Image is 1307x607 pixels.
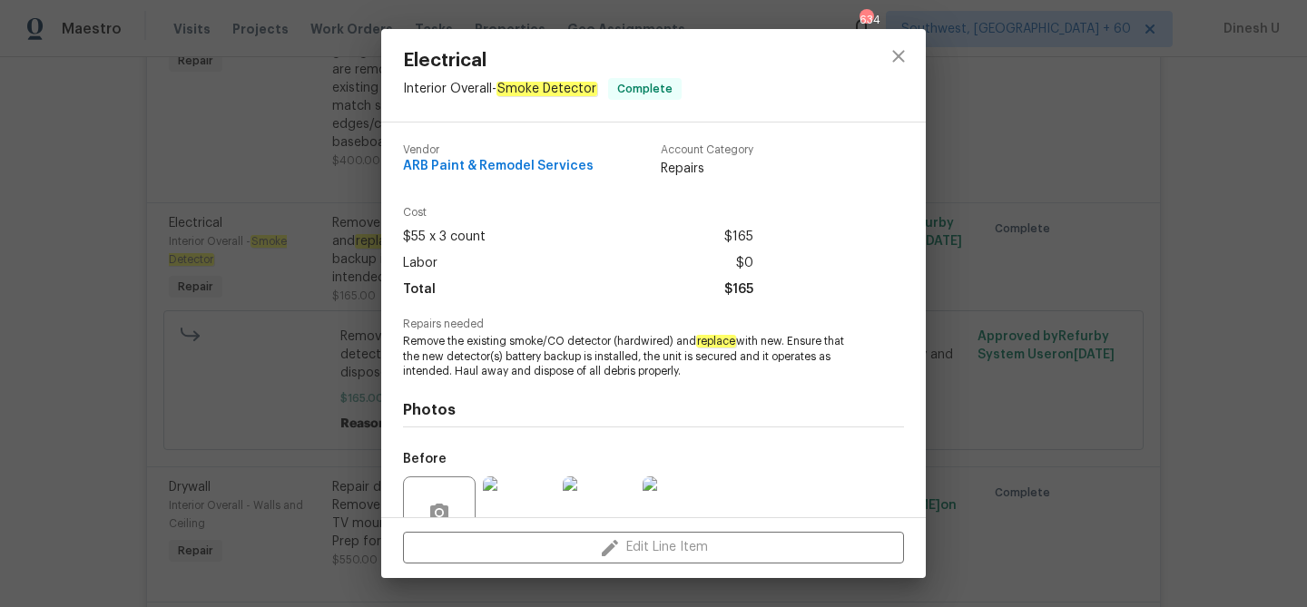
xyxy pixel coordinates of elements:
span: Remove the existing smoke/CO detector (hardwired) and with new. Ensure that the new detector(s) b... [403,334,854,379]
div: 634 [860,11,872,29]
span: Total [403,277,436,303]
span: Labor [403,250,437,277]
span: Complete [610,80,680,98]
span: ARB Paint & Remodel Services [403,160,594,173]
h4: Photos [403,401,904,419]
span: $0 [736,250,753,277]
span: Account Category [661,144,753,156]
span: $55 x 3 count [403,224,486,250]
button: close [877,34,920,78]
span: Vendor [403,144,594,156]
span: Electrical [403,51,682,71]
span: Repairs needed [403,318,904,330]
span: $165 [724,224,753,250]
span: Repairs [661,160,753,178]
em: Smoke Detector [496,82,597,96]
em: replace [696,335,736,348]
h5: Before [403,453,447,465]
span: Cost [403,207,753,219]
span: Interior Overall - [403,82,597,96]
span: $165 [724,277,753,303]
